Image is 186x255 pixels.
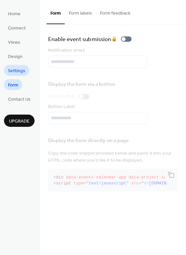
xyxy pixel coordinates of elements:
[4,22,30,33] a: Connect
[9,118,30,125] span: Upgrade
[8,11,21,18] span: Home
[4,65,29,76] a: Settings
[8,25,26,32] span: Connect
[8,39,20,46] span: Views
[4,93,35,104] a: Contact Us
[8,82,18,89] span: Form
[8,68,25,75] span: Settings
[4,51,27,62] a: Design
[8,96,31,103] span: Contact Us
[8,53,23,60] span: Design
[4,8,25,19] a: Home
[4,79,22,90] a: Form
[4,36,24,47] a: Views
[4,115,35,127] button: Upgrade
